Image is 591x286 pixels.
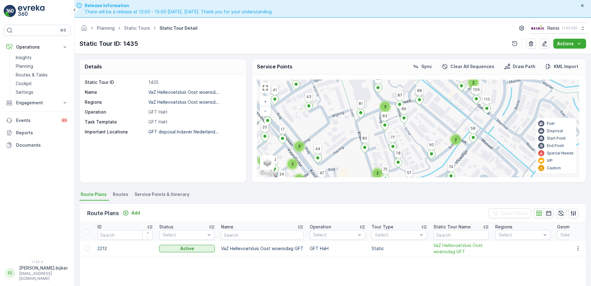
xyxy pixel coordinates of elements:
[13,79,70,88] a: Cockpit
[85,89,146,95] p: Name
[85,109,146,115] p: Operation
[159,224,173,230] p: Status
[131,210,140,216] p: Add
[547,25,559,31] p: Reinis
[97,224,102,230] p: ID
[261,97,270,106] a: Zoom In
[85,79,146,85] p: Static Tour ID
[298,177,300,181] span: 2
[495,224,512,230] p: Regions
[257,63,292,71] p: Service Points
[450,63,494,70] p: Clear All Sequences
[16,63,33,69] p: Planning
[16,100,58,106] p: Engagement
[530,25,545,32] img: Reinis-Logo-Vrijstaand_Tekengebied-1-copy2_aBO4n7j.png
[261,106,270,115] a: Zoom Out
[85,119,146,125] p: Task Template
[97,245,153,252] p: 2212
[384,104,386,109] span: 3
[148,79,240,85] p: 1435
[16,89,33,95] p: Settings
[439,63,497,70] button: Clear All Sequences
[261,156,274,169] a: Layers
[148,99,219,105] p: VaZ Hellevoetsluis Oost woensd...
[16,142,68,148] p: Documents
[16,44,58,50] p: Operations
[547,158,553,163] p: VIP
[375,232,418,238] p: Select
[180,245,194,252] p: Active
[547,143,564,148] p: End Point
[258,169,279,177] a: Open this area in Google Maps (opens a new window)
[502,63,538,70] button: Draw Path
[449,133,462,146] div: 2
[85,99,146,105] p: Regions
[124,25,150,31] a: Static Tours
[85,129,146,135] p: Important Locations
[547,128,563,133] p: Disposal
[433,224,471,230] p: Static Tour Name
[313,232,356,238] p: Select
[5,268,15,278] div: EE
[433,230,489,240] input: Search
[310,245,365,252] p: GFT HaH
[467,76,479,89] div: 2
[376,171,379,175] span: 2
[298,144,300,149] span: 3
[148,119,240,125] p: GFT HaH
[547,166,561,171] p: Caution
[553,39,586,49] button: Actions
[97,25,115,31] a: Planning
[134,191,189,197] span: Service Points & Itinerary
[547,121,555,126] p: Fuel
[547,151,574,156] p: Special Needs
[410,63,434,70] button: Sync
[372,245,427,252] p: Static
[472,80,474,85] span: 2
[221,230,304,240] input: Search
[148,89,219,95] p: VaZ Hellevoetsluis Oost woensd...
[221,224,233,230] p: Name
[16,130,68,136] p: Reports
[293,173,305,185] div: 2
[371,167,384,180] div: 2
[264,108,267,113] span: −
[258,169,279,177] img: Google
[19,271,68,281] p: [EMAIL_ADDRESS][DOMAIN_NAME]
[557,41,574,47] p: Actions
[16,72,48,78] p: Routes & Tasks
[455,137,457,142] span: 2
[264,99,267,104] span: +
[310,224,331,230] p: Operation
[4,114,70,127] a: Events99
[148,109,240,115] p: GFT HaH
[85,63,102,70] p: Details
[85,9,273,15] span: There will be a release at 13:00 - 15:00 [DATE], [DATE]. Thank you for your understanding.
[433,242,489,255] a: VaZ Hellevoetsluis Oost woensdag GFT
[85,2,273,9] span: Release Information
[159,245,215,252] button: Active
[562,26,577,31] p: ( +02:00 )
[113,191,128,197] span: Routes
[16,117,57,123] p: Events
[19,265,68,271] p: [PERSON_NAME].bijker
[4,260,70,264] span: v 1.50.4
[4,97,70,109] button: Engagement
[530,23,586,34] button: Reinis(+02:00)
[499,232,541,238] p: Select
[513,63,535,70] p: Draw Path
[163,232,205,238] p: Select
[372,224,393,230] p: Tour Type
[87,209,119,218] p: Route Plans
[16,54,32,61] p: Insights
[543,63,581,70] button: KML Import
[60,28,66,33] p: ⌘B
[4,127,70,139] a: Reports
[62,118,67,123] p: 99
[4,265,70,281] button: EE[PERSON_NAME].bijker[EMAIL_ADDRESS][DOMAIN_NAME]
[13,88,70,97] a: Settings
[148,129,219,134] p: GFT disposal Indaver Nederland...
[13,62,70,71] a: Planning
[81,191,107,197] span: Route Plans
